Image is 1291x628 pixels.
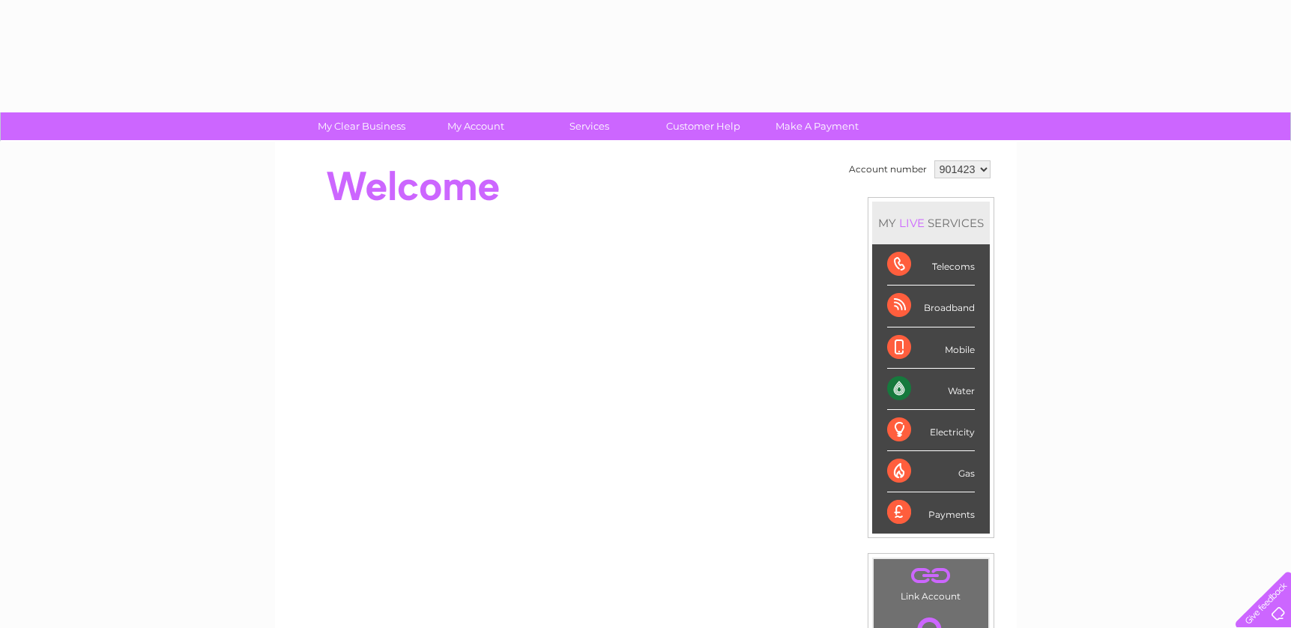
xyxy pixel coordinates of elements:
[872,202,990,244] div: MY SERVICES
[896,216,928,230] div: LIVE
[887,410,975,451] div: Electricity
[641,112,765,140] a: Customer Help
[845,157,931,182] td: Account number
[887,369,975,410] div: Water
[527,112,651,140] a: Services
[887,244,975,286] div: Telecoms
[873,558,989,606] td: Link Account
[755,112,879,140] a: Make A Payment
[887,327,975,369] div: Mobile
[300,112,423,140] a: My Clear Business
[887,492,975,533] div: Payments
[887,286,975,327] div: Broadband
[414,112,537,140] a: My Account
[887,451,975,492] div: Gas
[877,563,985,589] a: .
